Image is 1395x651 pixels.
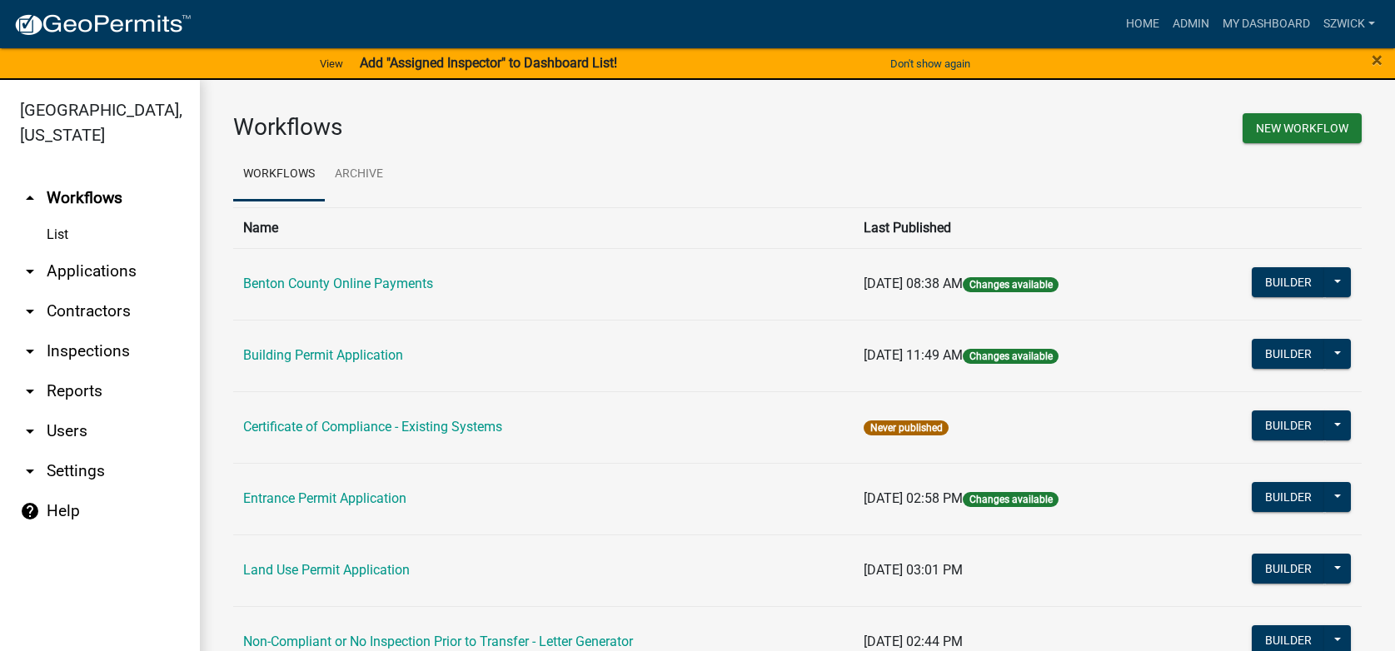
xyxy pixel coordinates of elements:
span: [DATE] 03:01 PM [864,562,963,578]
span: [DATE] 02:58 PM [864,490,963,506]
i: arrow_drop_down [20,341,40,361]
a: Benton County Online Payments [243,276,433,291]
span: Changes available [963,277,1058,292]
i: arrow_drop_down [20,261,40,281]
i: arrow_drop_up [20,188,40,208]
i: arrow_drop_down [20,381,40,401]
button: Builder [1252,410,1325,440]
i: arrow_drop_down [20,301,40,321]
button: Builder [1252,267,1325,297]
a: Building Permit Application [243,347,403,363]
button: Builder [1252,482,1325,512]
button: New Workflow [1243,113,1362,143]
span: [DATE] 11:49 AM [864,347,963,363]
button: Builder [1252,339,1325,369]
strong: Add "Assigned Inspector" to Dashboard List! [360,55,617,71]
span: × [1372,48,1383,72]
a: View [313,50,350,77]
span: Changes available [963,349,1058,364]
span: Changes available [963,492,1058,507]
i: arrow_drop_down [20,421,40,441]
span: [DATE] 08:38 AM [864,276,963,291]
h3: Workflows [233,113,785,142]
button: Builder [1252,554,1325,584]
a: Entrance Permit Application [243,490,406,506]
a: Non-Compliant or No Inspection Prior to Transfer - Letter Generator [243,634,633,649]
th: Last Published [854,207,1178,248]
a: szwick [1317,8,1382,40]
a: Home [1119,8,1166,40]
i: arrow_drop_down [20,461,40,481]
i: help [20,501,40,521]
a: Archive [325,148,393,201]
button: Close [1372,50,1383,70]
span: Never published [864,420,948,435]
a: My Dashboard [1216,8,1317,40]
button: Don't show again [884,50,977,77]
th: Name [233,207,854,248]
span: [DATE] 02:44 PM [864,634,963,649]
a: Land Use Permit Application [243,562,410,578]
a: Admin [1166,8,1216,40]
a: Workflows [233,148,325,201]
a: Certificate of Compliance - Existing Systems [243,419,502,435]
